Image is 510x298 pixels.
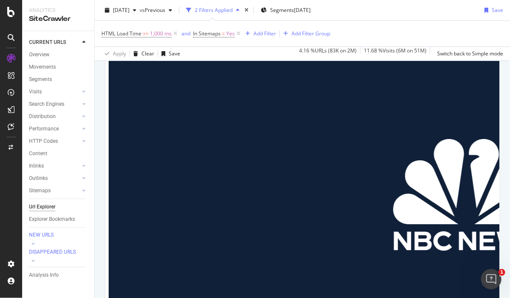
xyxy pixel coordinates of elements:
[29,75,52,84] div: Segments
[29,271,59,280] div: Analysis Info
[29,174,48,183] div: Outlinks
[140,6,145,14] span: vs
[29,203,55,211] div: Url Explorer
[130,47,154,61] button: Clear
[29,75,88,84] a: Segments
[29,231,88,240] a: NEW URLS
[29,100,64,109] div: Search Engines
[179,29,193,38] button: and
[113,50,126,57] div: Apply
[29,215,88,224] a: Explorer Bookmarks
[29,186,51,195] div: Sitemaps
[434,47,503,61] button: Switch back to Simple mode
[492,6,503,14] div: Save
[101,47,126,61] button: Apply
[29,7,87,14] div: Analytics
[481,269,501,289] iframe: Intercom live chat
[150,28,172,40] span: 1,000 ms
[29,63,88,72] a: Movements
[29,112,80,121] a: Distribution
[481,3,503,17] button: Save
[29,100,80,109] a: Search Engines
[145,6,165,14] span: Previous
[29,63,56,72] div: Movements
[143,30,149,37] span: >=
[101,3,140,17] button: [DATE]
[29,50,49,59] div: Overview
[101,30,141,37] span: HTML Load Time
[280,29,330,39] button: Add Filter Group
[29,149,47,158] div: Content
[364,47,426,61] div: 11.68 % Visits ( 6M on 51M )
[29,87,80,96] a: Visits
[29,50,88,59] a: Overview
[29,14,87,24] div: SiteCrawler
[195,6,233,14] div: 2 Filters Applied
[29,186,80,195] a: Sitemaps
[182,30,190,37] div: and
[169,50,180,57] div: Save
[29,38,80,47] a: CURRENT URLS
[29,124,59,133] div: Performance
[158,47,180,61] button: Save
[29,203,88,211] a: Url Explorer
[270,6,294,14] span: Segments
[113,6,130,14] span: 2025 Aug. 17th
[29,162,80,171] a: Inlinks
[145,3,176,17] button: Previous
[437,50,503,57] div: Switch back to Simple mode
[29,249,76,256] div: DISAPPEARED URLS
[29,174,80,183] a: Outlinks
[299,47,357,61] div: 4.16 % URLs ( 83K on 2M )
[141,50,154,57] div: Clear
[294,6,311,14] div: [DATE]
[29,137,80,146] a: HTTP Codes
[29,215,75,224] div: Explorer Bookmarks
[226,28,235,40] span: Yes
[29,112,56,121] div: Distribution
[242,29,276,39] button: Add Filter
[29,231,54,239] div: NEW URLS
[222,30,225,37] span: =
[29,271,88,280] a: Analysis Info
[29,162,44,171] div: Inlinks
[193,30,221,37] span: In Sitemaps
[29,38,66,47] div: CURRENT URLS
[498,269,505,276] span: 1
[29,149,88,158] a: Content
[29,87,42,96] div: Visits
[29,137,58,146] div: HTTP Codes
[29,124,80,133] a: Performance
[291,30,330,37] div: Add Filter Group
[183,3,243,17] button: 2 Filters Applied
[243,6,250,14] div: times
[257,3,314,17] button: Segments[DATE]
[29,248,88,257] a: DISAPPEARED URLS
[254,30,276,37] div: Add Filter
